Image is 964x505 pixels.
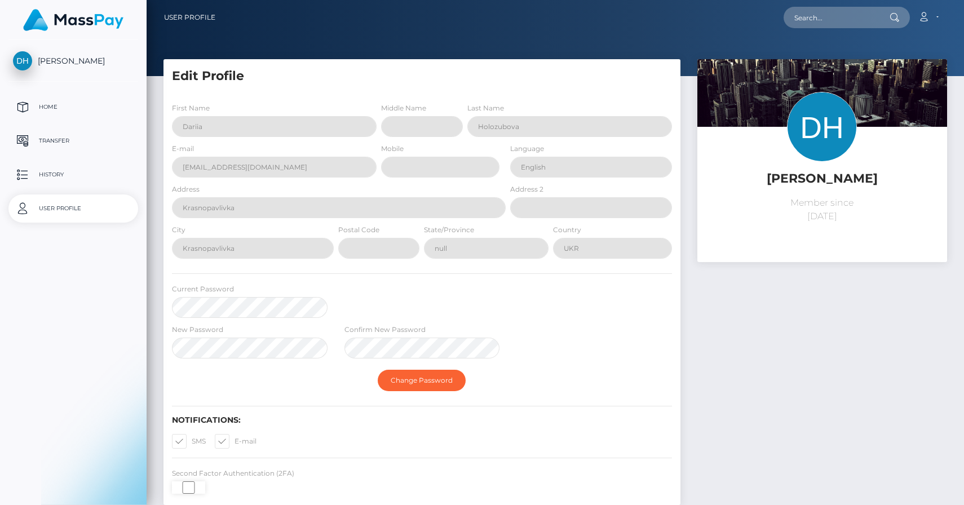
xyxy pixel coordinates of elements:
label: Last Name [467,103,504,113]
a: History [8,161,138,189]
img: MassPay [23,9,123,31]
label: E-mail [172,144,194,154]
label: State/Province [424,225,474,235]
h5: Edit Profile [172,68,672,85]
label: Language [510,144,544,154]
label: New Password [172,325,223,335]
img: ... [697,59,947,226]
label: City [172,225,185,235]
label: Country [553,225,581,235]
p: Transfer [13,132,134,149]
p: Home [13,99,134,116]
h6: Notifications: [172,415,672,425]
label: SMS [172,434,206,449]
label: Current Password [172,284,234,294]
button: Change Password [378,370,466,391]
label: Address 2 [510,184,543,194]
label: Address [172,184,200,194]
a: Transfer [8,127,138,155]
a: User Profile [8,194,138,223]
label: Middle Name [381,103,426,113]
p: History [13,166,134,183]
h5: [PERSON_NAME] [706,170,939,188]
input: Search... [784,7,890,28]
label: E-mail [215,434,257,449]
label: Mobile [381,144,404,154]
a: Home [8,93,138,121]
p: Member since [DATE] [706,196,939,223]
label: First Name [172,103,210,113]
p: User Profile [13,200,134,217]
label: Confirm New Password [344,325,426,335]
a: User Profile [164,6,215,29]
span: [PERSON_NAME] [8,56,138,66]
label: Postal Code [338,225,379,235]
label: Second Factor Authentication (2FA) [172,468,294,479]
